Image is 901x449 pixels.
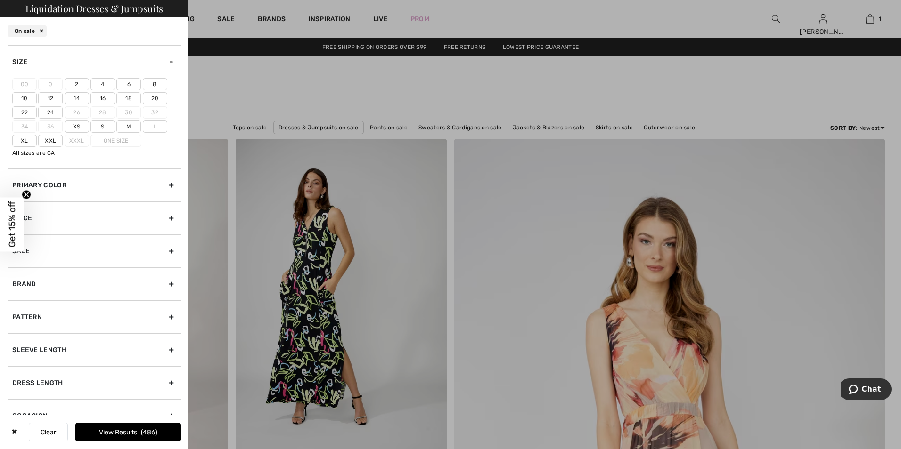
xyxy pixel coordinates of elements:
[8,168,181,201] div: Primary Color
[143,120,167,133] label: L
[90,120,115,133] label: S
[8,333,181,366] div: Sleeve length
[116,120,141,133] label: M
[29,423,68,441] button: Clear
[65,106,89,119] label: 26
[12,106,37,119] label: 22
[12,92,37,104] label: 10
[8,300,181,333] div: Pattern
[8,45,181,78] div: Size
[8,234,181,267] div: Sale
[8,399,181,432] div: Occasion
[90,92,115,104] label: 16
[75,423,181,441] button: View Results486
[65,92,89,104] label: 14
[116,92,141,104] label: 18
[141,428,157,436] span: 486
[7,201,17,248] span: Get 15% off
[12,78,37,90] label: 00
[116,78,141,90] label: 6
[38,120,63,133] label: 36
[90,106,115,119] label: 28
[143,78,167,90] label: 8
[12,135,37,147] label: Xl
[841,378,892,402] iframe: Opens a widget where you can chat to one of our agents
[38,78,63,90] label: 0
[8,201,181,234] div: Price
[65,120,89,133] label: Xs
[38,135,63,147] label: Xxl
[38,92,63,104] label: 12
[38,106,63,119] label: 24
[22,190,31,200] button: Close teaser
[116,106,141,119] label: 30
[8,366,181,399] div: Dress Length
[65,135,89,147] label: Xxxl
[8,25,47,37] div: On sale
[90,135,141,147] label: One Size
[8,423,21,441] div: ✖
[143,106,167,119] label: 32
[12,120,37,133] label: 34
[90,78,115,90] label: 4
[65,78,89,90] label: 2
[143,92,167,104] label: 20
[12,149,181,157] div: All sizes are CA
[8,267,181,300] div: Brand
